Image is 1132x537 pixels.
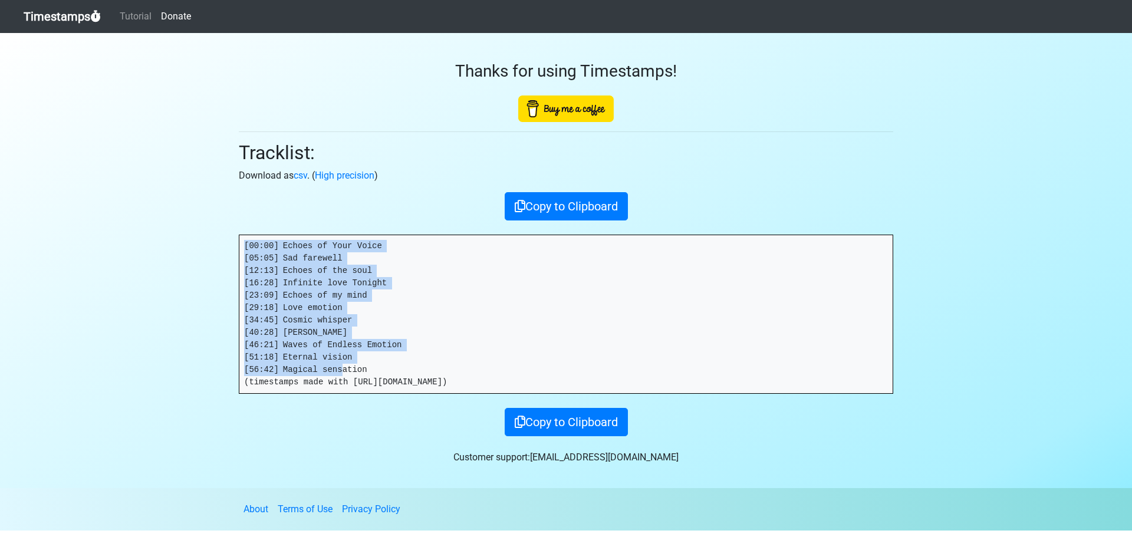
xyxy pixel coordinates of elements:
[239,235,893,393] pre: [00:00] Echoes of Your Voice [05:05] Sad farewell [12:13] Echoes of the soul [16:28] Infinite lov...
[315,170,374,181] a: High precision
[505,408,628,436] button: Copy to Clipboard
[239,61,893,81] h3: Thanks for using Timestamps!
[24,5,101,28] a: Timestamps
[294,170,307,181] a: csv
[278,503,333,515] a: Terms of Use
[518,95,614,122] img: Buy Me A Coffee
[239,169,893,183] p: Download as . ( )
[342,503,400,515] a: Privacy Policy
[1073,478,1118,523] iframe: Drift Widget Chat Controller
[239,141,893,164] h2: Tracklist:
[505,192,628,220] button: Copy to Clipboard
[115,5,156,28] a: Tutorial
[156,5,196,28] a: Donate
[243,503,268,515] a: About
